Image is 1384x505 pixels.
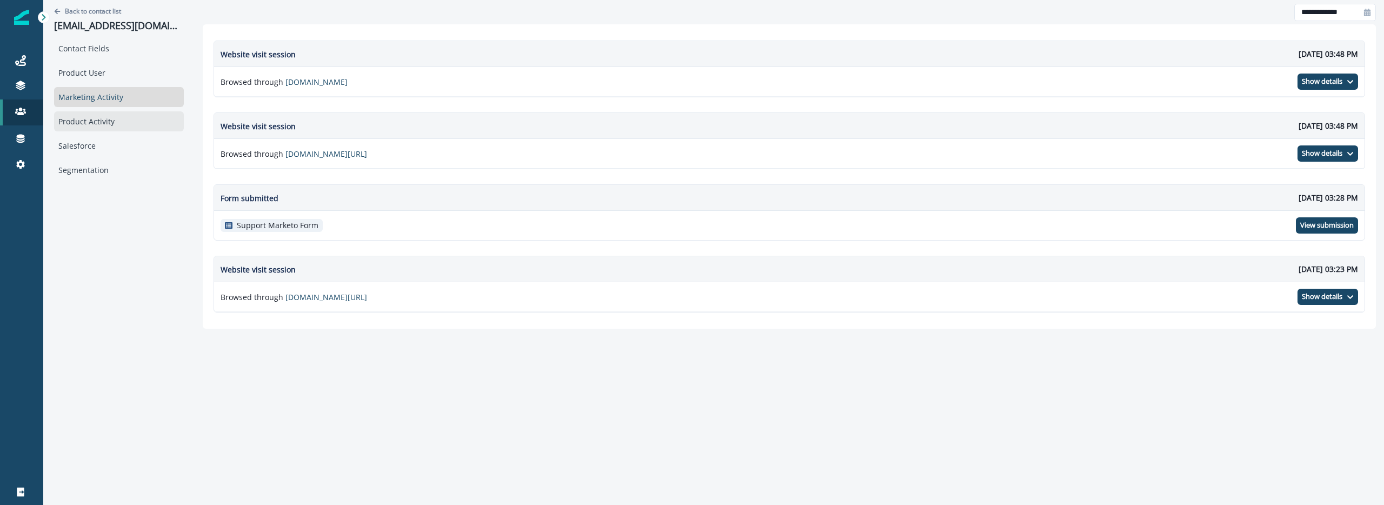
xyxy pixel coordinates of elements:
[65,6,121,16] p: Back to contact list
[221,121,296,132] p: Website visit session
[54,63,184,83] div: Product User
[237,221,318,230] p: Support Marketo Form
[54,38,184,58] div: Contact Fields
[1297,74,1358,90] button: Show details
[54,20,184,32] p: [EMAIL_ADDRESS][DOMAIN_NAME]
[285,149,367,159] a: [DOMAIN_NAME][URL]
[285,292,367,302] a: [DOMAIN_NAME][URL]
[1297,289,1358,305] button: Show details
[221,291,367,303] p: Browsed through
[221,49,296,60] p: Website visit session
[54,6,121,16] button: Go back
[221,192,278,204] p: Form submitted
[1299,263,1358,275] p: [DATE] 03:23 PM
[1299,120,1358,131] p: [DATE] 03:48 PM
[1302,149,1342,158] p: Show details
[221,264,296,275] p: Website visit session
[54,160,184,180] div: Segmentation
[1302,77,1342,86] p: Show details
[1300,221,1354,230] p: View submission
[285,77,348,87] a: [DOMAIN_NAME]
[54,136,184,156] div: Salesforce
[54,111,184,131] div: Product Activity
[14,10,29,25] img: Inflection
[1302,293,1342,301] p: Show details
[1299,48,1358,59] p: [DATE] 03:48 PM
[221,148,367,160] p: Browsed through
[54,87,184,107] div: Marketing Activity
[1296,217,1358,234] button: View submission
[1297,145,1358,162] button: Show details
[221,76,348,88] p: Browsed through
[1299,192,1358,203] p: [DATE] 03:28 PM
